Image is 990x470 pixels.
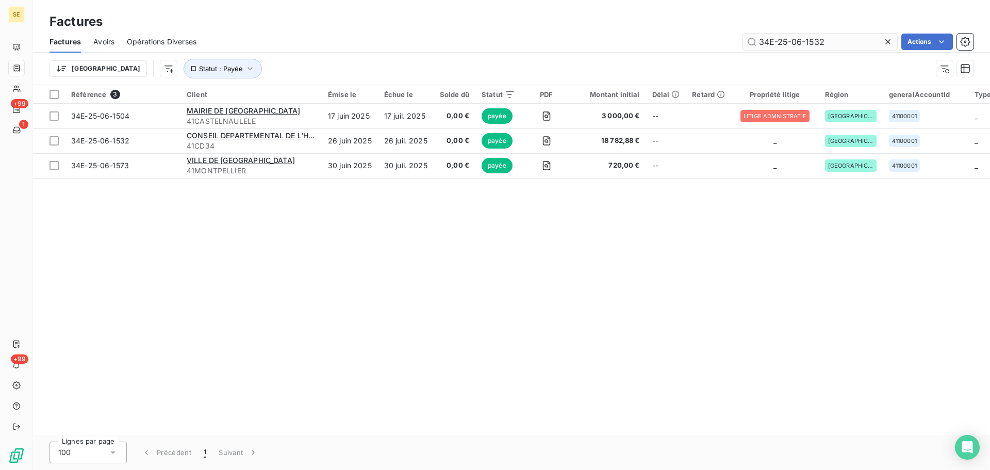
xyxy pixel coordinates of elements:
[322,153,378,178] td: 30 juin 2025
[8,6,25,23] div: SE
[19,120,28,129] span: 1
[11,354,28,364] span: +99
[482,158,513,173] span: payée
[187,90,316,99] div: Client
[975,161,978,170] span: _
[482,90,515,99] div: Statut
[828,163,873,169] span: [GEOGRAPHIC_DATA]
[378,128,434,153] td: 26 juil. 2025
[742,34,897,50] input: Rechercher
[199,64,243,73] span: Statut : Payée
[184,59,262,78] button: Statut : Payée
[58,447,71,458] span: 100
[828,113,873,119] span: [GEOGRAPHIC_DATA]
[482,133,513,149] span: payée
[825,90,877,99] div: Région
[577,90,639,99] div: Montant initial
[892,138,917,144] span: 41100001
[892,113,917,119] span: 41100001
[322,104,378,128] td: 17 juin 2025
[440,160,469,171] span: 0,00 €
[892,163,917,169] span: 41100001
[577,111,639,121] span: 3 000,00 €
[440,136,469,146] span: 0,00 €
[322,128,378,153] td: 26 juin 2025
[440,90,469,99] div: Solde dû
[773,136,777,145] span: _
[577,160,639,171] span: 720,00 €
[577,136,639,146] span: 18 782,88 €
[127,37,196,47] span: Opérations Diverses
[71,161,129,170] span: 34E-25-06-1573
[71,136,129,145] span: 34E-25-06-1532
[652,90,680,99] div: Délai
[955,435,980,460] div: Open Intercom Messenger
[187,116,316,126] span: 41CASTELNAULELE
[378,153,434,178] td: 30 juil. 2025
[187,106,300,115] span: MAIRIE DE [GEOGRAPHIC_DATA]
[901,34,953,50] button: Actions
[384,90,427,99] div: Échue le
[328,90,372,99] div: Émise le
[71,111,129,120] span: 34E-25-06-1504
[49,37,81,47] span: Factures
[8,447,25,464] img: Logo LeanPay
[482,108,513,124] span: payée
[187,141,316,151] span: 41CD34
[646,104,686,128] td: --
[49,12,103,31] h3: Factures
[975,136,978,145] span: _
[378,104,434,128] td: 17 juil. 2025
[744,113,806,119] span: LITIGE ADMNISTRATIF
[187,166,316,176] span: 41MONTPELLIER
[11,99,28,108] span: +99
[828,138,873,144] span: [GEOGRAPHIC_DATA]
[773,161,777,170] span: _
[49,60,147,77] button: [GEOGRAPHIC_DATA]
[737,90,812,99] div: Propriété litige
[889,90,962,99] div: generalAccountId
[187,131,336,140] span: CONSEIL DEPARTEMENTAL DE L'HERAULT
[975,111,978,120] span: _
[646,153,686,178] td: --
[692,90,725,99] div: Retard
[93,37,114,47] span: Avoirs
[187,156,295,165] span: VILLE DE [GEOGRAPHIC_DATA]
[440,111,469,121] span: 0,00 €
[135,442,197,463] button: Précédent
[71,90,106,99] span: Référence
[110,90,120,99] span: 3
[204,447,206,458] span: 1
[646,128,686,153] td: --
[212,442,265,463] button: Suivant
[527,90,565,99] div: PDF
[197,442,212,463] button: 1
